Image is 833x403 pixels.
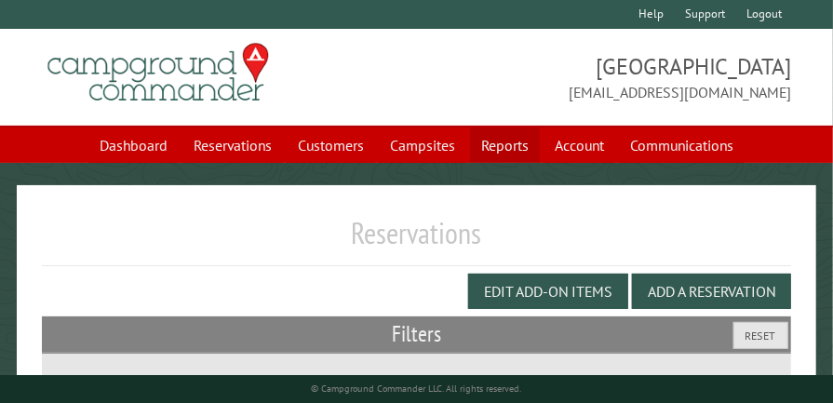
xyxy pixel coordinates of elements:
[42,316,792,352] h2: Filters
[470,128,540,163] a: Reports
[312,383,522,395] small: © Campground Commander LLC. All rights reserved.
[42,36,275,109] img: Campground Commander
[417,51,792,103] span: [GEOGRAPHIC_DATA] [EMAIL_ADDRESS][DOMAIN_NAME]
[468,274,628,309] button: Edit Add-on Items
[379,128,466,163] a: Campsites
[182,128,283,163] a: Reservations
[619,128,745,163] a: Communications
[42,215,792,266] h1: Reservations
[88,128,179,163] a: Dashboard
[287,128,375,163] a: Customers
[733,322,788,349] button: Reset
[632,274,791,309] button: Add a Reservation
[544,128,615,163] a: Account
